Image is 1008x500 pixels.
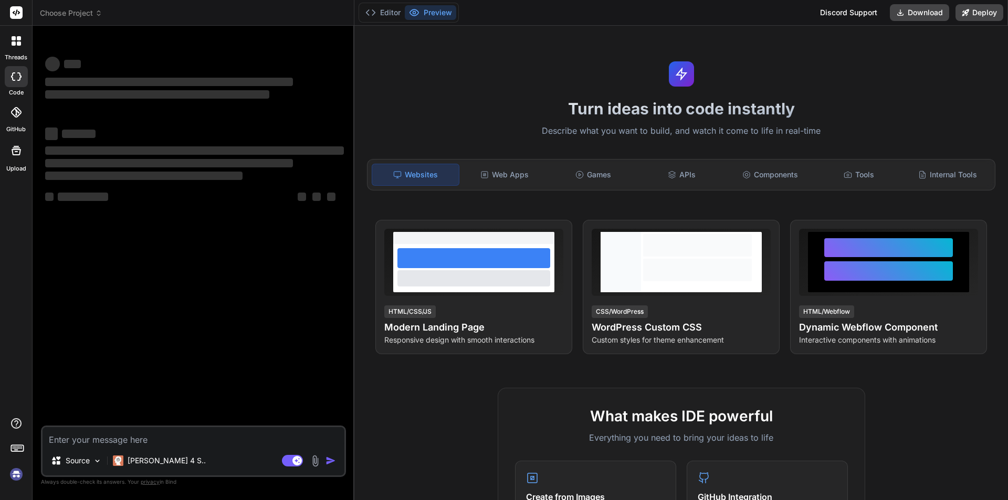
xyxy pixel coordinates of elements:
[372,164,459,186] div: Websites
[327,193,335,201] span: ‌
[66,455,90,466] p: Source
[515,431,848,444] p: Everything you need to bring your ideas to life
[5,53,27,62] label: threads
[312,193,321,201] span: ‌
[6,164,26,173] label: Upload
[45,146,344,155] span: ‌
[384,305,436,318] div: HTML/CSS/JS
[890,4,949,21] button: Download
[384,320,563,335] h4: Modern Landing Page
[6,125,26,134] label: GitHub
[904,164,991,186] div: Internal Tools
[799,320,978,335] h4: Dynamic Webflow Component
[9,88,24,97] label: code
[309,455,321,467] img: attachment
[361,5,405,20] button: Editor
[128,455,206,466] p: [PERSON_NAME] 4 S..
[58,193,108,201] span: ‌
[461,164,548,186] div: Web Apps
[113,455,123,466] img: Claude 4 Sonnet
[405,5,456,20] button: Preview
[62,130,96,138] span: ‌
[45,172,243,180] span: ‌
[41,477,346,487] p: Always double-check its answers. Your in Bind
[727,164,814,186] div: Components
[799,305,854,318] div: HTML/Webflow
[361,124,1002,138] p: Describe what you want to build, and watch it come to life in real-time
[64,60,81,68] span: ‌
[325,455,336,466] img: icon
[592,305,648,318] div: CSS/WordPress
[7,465,25,483] img: signin
[45,159,293,167] span: ‌
[799,335,978,345] p: Interactive components with animations
[814,4,884,21] div: Discord Support
[45,78,293,86] span: ‌
[361,99,1002,118] h1: Turn ideas into code instantly
[592,335,771,345] p: Custom styles for theme enhancement
[592,320,771,335] h4: WordPress Custom CSS
[298,193,306,201] span: ‌
[638,164,725,186] div: APIs
[816,164,902,186] div: Tools
[141,478,160,485] span: privacy
[384,335,563,345] p: Responsive design with smooth interactions
[45,193,54,201] span: ‌
[45,127,58,140] span: ‌
[45,57,60,71] span: ‌
[40,8,102,18] span: Choose Project
[550,164,637,186] div: Games
[515,405,848,427] h2: What makes IDE powerful
[45,90,269,99] span: ‌
[93,456,102,465] img: Pick Models
[955,4,1003,21] button: Deploy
